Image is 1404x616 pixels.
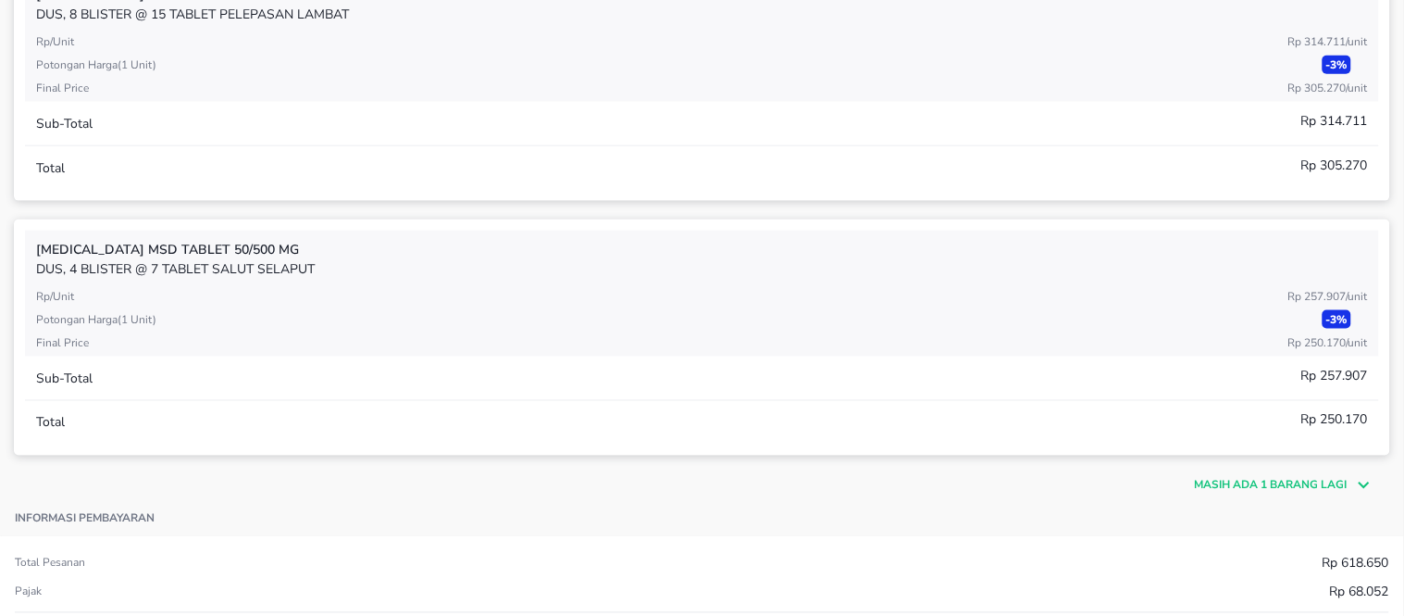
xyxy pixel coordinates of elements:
[15,511,155,526] p: Informasi pembayaran
[36,57,156,73] p: Potongan harga ( 1 Unit )
[36,33,74,50] p: Rp/Unit
[36,288,74,305] p: Rp/Unit
[36,334,89,351] p: Final Price
[1323,56,1351,74] p: - 3 %
[36,80,89,96] p: Final Price
[1330,583,1389,602] p: Rp 68.052
[15,556,85,571] p: Total pesanan
[1347,81,1368,95] span: / Unit
[1347,34,1368,49] span: / Unit
[1288,80,1368,96] p: Rp 305.270
[1288,33,1368,50] p: Rp 314.711
[1301,156,1368,175] p: Rp 305.270
[36,114,93,133] p: Sub-Total
[1288,334,1368,351] p: Rp 250.170
[36,240,1368,259] p: [MEDICAL_DATA] MSD TABLET 50/500 MG
[1288,288,1368,305] p: Rp 257.907
[36,311,156,328] p: Potongan harga ( 1 Unit )
[1195,477,1348,494] p: Masih ada 1 barang lagi
[36,158,65,178] p: Total
[36,5,1368,24] p: DUS, 8 BLISTER @ 15 TABLET PELEPASAN LAMBAT
[1323,554,1389,573] p: Rp 618.650
[36,369,93,388] p: Sub-Total
[1301,111,1368,131] p: Rp 314.711
[1347,335,1368,350] span: / Unit
[36,259,1368,279] p: DUS, 4 BLISTER @ 7 TABLET SALUT SELAPUT
[1323,310,1351,329] p: - 3 %
[36,413,65,433] p: Total
[1301,366,1368,385] p: Rp 257.907
[1347,289,1368,304] span: / Unit
[1301,410,1368,430] p: Rp 250.170
[15,585,42,599] p: Pajak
